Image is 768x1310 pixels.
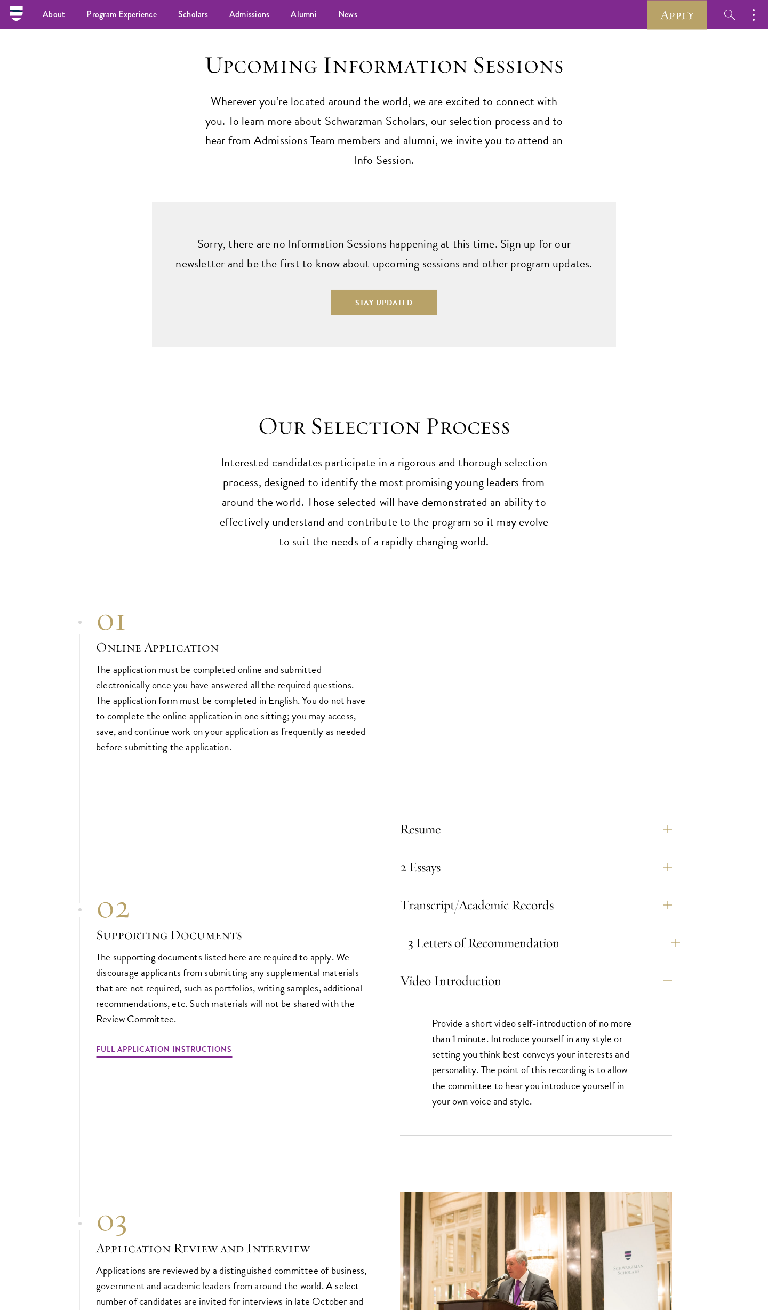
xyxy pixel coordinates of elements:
button: 3 Letters of Recommendation [408,930,680,956]
button: Resume [400,816,672,842]
p: Interested candidates participate in a rigorous and thorough selection process, designed to ident... [219,453,549,552]
h2: Upcoming Information Sessions [200,50,568,80]
p: Sorry, there are no Information Sessions happening at this time. Sign up for our newsletter and b... [173,234,595,274]
h3: Online Application [96,638,368,656]
h2: Our Selection Process [219,411,549,441]
button: Video Introduction [400,968,672,994]
p: The application must be completed online and submitted electronically once you have answered all ... [96,662,368,755]
div: 02 [96,887,368,926]
button: 2 Essays [400,854,672,880]
div: 03 [96,1201,368,1239]
p: Provide a short video self-introduction of no more than 1 minute. Introduce yourself in any style... [432,1015,640,1108]
h3: Application Review and Interview [96,1239,368,1257]
div: 01 [96,600,368,638]
p: The supporting documents listed here are required to apply. We discourage applicants from submitt... [96,949,368,1027]
a: Full Application Instructions [96,1043,232,1059]
button: Transcript/Academic Records [400,892,672,918]
h3: Supporting Documents [96,926,368,944]
p: Wherever you’re located around the world, we are excited to connect with you. To learn more about... [200,92,568,171]
button: Stay Updated [331,290,437,315]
